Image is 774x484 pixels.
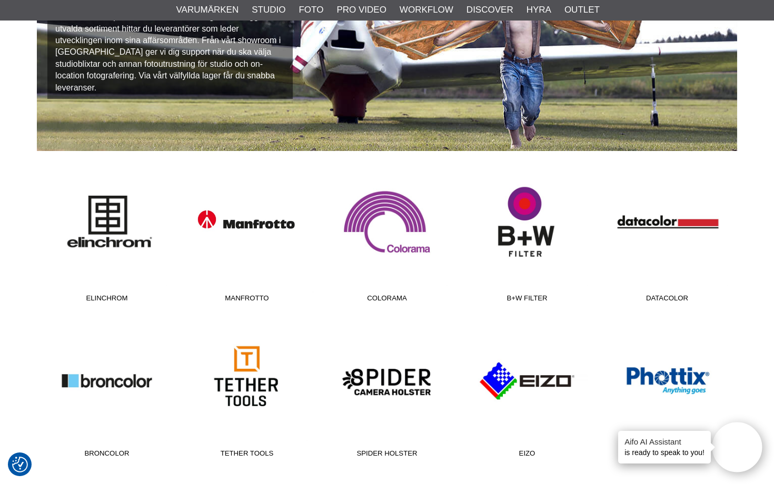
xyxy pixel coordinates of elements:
[457,448,597,462] span: EIZO
[317,320,457,462] a: Spider Holster
[564,3,600,17] a: Outlet
[336,3,386,17] a: Pro Video
[618,431,711,463] div: is ready to speak to you!
[467,3,513,17] a: Discover
[37,165,177,307] a: Elinchrom
[457,293,597,307] span: B+W Filter
[177,293,317,307] span: Manfrotto
[37,448,177,462] span: Broncolor
[400,3,453,17] a: Workflow
[317,293,457,307] span: Colorama
[177,320,317,462] a: Tether Tools
[457,165,597,307] a: B+W Filter
[597,293,737,307] span: Datacolor
[317,448,457,462] span: Spider Holster
[12,455,28,474] button: Samtyckesinställningar
[37,320,177,462] a: Broncolor
[597,165,737,307] a: Datacolor
[177,448,317,462] span: Tether Tools
[597,320,737,462] a: Phottix
[457,320,597,462] a: EIZO
[527,3,551,17] a: Hyra
[37,293,177,307] span: Elinchrom
[177,165,317,307] a: Manfrotto
[12,457,28,472] img: Revisit consent button
[299,3,323,17] a: Foto
[252,3,285,17] a: Studio
[624,436,704,447] h4: Aifo AI Assistant
[317,165,457,307] a: Colorama
[176,3,239,17] a: Varumärken
[597,448,737,462] span: Phottix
